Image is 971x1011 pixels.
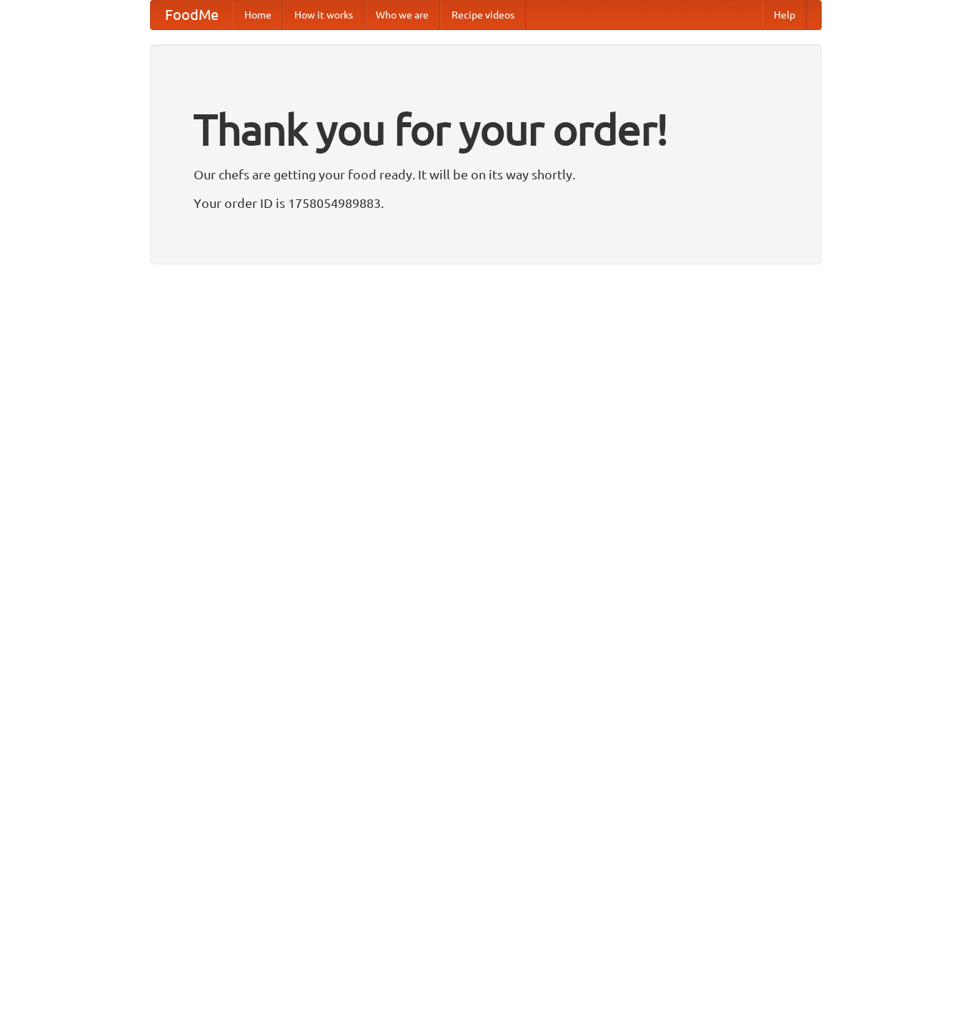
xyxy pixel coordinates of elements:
a: FoodMe [151,1,233,29]
p: Your order ID is 1758054989883. [194,192,778,214]
a: Home [233,1,283,29]
a: Recipe videos [440,1,526,29]
a: Who we are [364,1,440,29]
a: How it works [283,1,364,29]
p: Our chefs are getting your food ready. It will be on its way shortly. [194,164,778,185]
a: Help [762,1,807,29]
h1: Thank you for your order! [194,95,778,164]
